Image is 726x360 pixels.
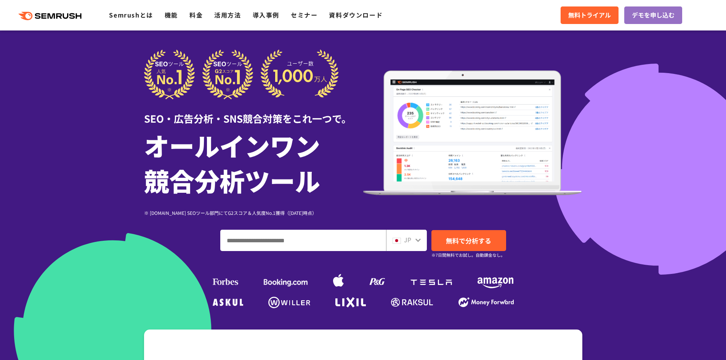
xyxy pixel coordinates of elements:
[291,10,317,19] a: セミナー
[446,236,491,245] span: 無料で分析する
[253,10,279,19] a: 導入事例
[568,10,611,20] span: 無料トライアル
[144,99,363,126] div: SEO・広告分析・SNS競合対策をこれ一つで。
[144,209,363,216] div: ※ [DOMAIN_NAME] SEOツール部門にてG2スコア＆人気度No.1獲得（[DATE]時点）
[165,10,178,19] a: 機能
[431,251,505,259] small: ※7日間無料でお試し。自動課金なし。
[189,10,203,19] a: 料金
[221,230,386,251] input: ドメイン、キーワードまたはURLを入力してください
[561,6,619,24] a: 無料トライアル
[431,230,506,251] a: 無料で分析する
[632,10,675,20] span: デモを申し込む
[214,10,241,19] a: 活用方法
[144,128,363,198] h1: オールインワン 競合分析ツール
[404,235,411,244] span: JP
[624,6,682,24] a: デモを申し込む
[109,10,153,19] a: Semrushとは
[329,10,383,19] a: 資料ダウンロード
